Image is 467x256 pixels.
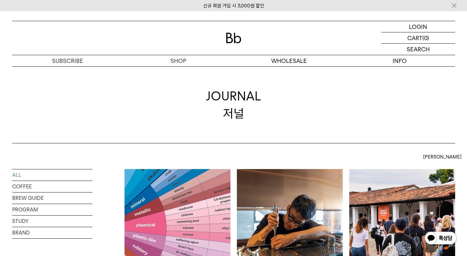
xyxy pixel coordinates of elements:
[123,55,234,66] a: SHOP
[424,231,457,246] img: 카카오톡 채널 1:1 채팅 버튼
[226,33,241,43] img: 로고
[12,55,123,66] a: SUBSCRIBE
[407,44,430,55] p: SEARCH
[344,55,455,66] p: INFO
[12,169,92,181] a: ALL
[203,3,264,9] a: 신규 회원 가입 시 3,000원 할인
[381,32,455,44] a: CART (0)
[12,227,92,238] a: BRAND
[234,55,344,66] p: WHOLESALE
[423,153,462,161] span: [PERSON_NAME]
[12,216,92,227] a: STUDY
[12,204,92,215] a: PROGRAM
[407,32,422,43] p: CART
[409,21,427,32] p: LOGIN
[381,21,455,32] a: LOGIN
[422,32,429,43] p: (0)
[206,88,261,122] div: JOURNAL 저널
[12,192,92,204] a: BREW GUIDE
[12,181,92,192] a: COFFEE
